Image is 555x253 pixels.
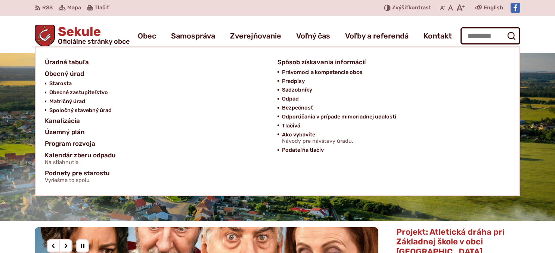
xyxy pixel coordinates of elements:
[282,112,396,121] span: Odporúčania v prípade mimoriadnej udalosti
[76,239,89,253] div: Pozastaviť pohyb slajdera
[282,95,299,104] span: Odpad
[42,3,53,12] span: RSS
[49,88,108,97] span: Obecné zastupiteľstvo
[277,56,366,68] span: Spôsob získavania informácií
[45,115,269,127] a: Kanalizácia
[282,121,300,130] span: Tlačivá
[45,56,269,68] a: Úradná tabuľa
[282,68,501,77] a: Právomoci a kompetencie obce
[282,68,362,77] span: Právomoci a kompetencie obce
[392,4,409,11] span: Zvýšiť
[94,5,109,11] span: Tlačiť
[45,138,95,149] span: Program rozvoja
[58,38,130,45] span: Oficiálne stránky obce
[345,25,409,46] a: Voľby a referendá
[35,25,55,47] img: Prejsť na domovskú stránku
[49,88,269,97] a: Obecné zastupiteľstvo
[49,106,269,115] a: Spoločný stavebný úrad
[45,68,269,80] a: Obecný úrad
[282,130,501,146] a: Ako vybavíteNávody pre návštevy úradu.
[45,149,116,168] span: Kalendár zberu odpadu
[482,3,505,12] a: English
[45,178,110,183] span: Vyriešme to spolu
[171,25,215,46] a: Samospráva
[45,167,501,186] a: Podnety pre starostuVyriešme to spolu
[282,104,501,112] a: Bezpečnosť
[282,146,324,155] span: Podateľňa tlačív
[282,121,501,130] a: Tlačivá
[45,56,89,68] span: Úradná tabuľa
[45,115,80,127] span: Kanalizácia
[282,104,313,112] span: Bezpečnosť
[282,86,501,95] a: Sadzobníky
[392,5,431,11] span: kontrast
[484,3,503,12] span: English
[45,160,116,166] span: Na stiahnutie
[282,77,501,86] a: Predpisy
[282,112,501,121] a: Odporúčania v prípade mimoriadnej udalosti
[45,126,269,138] a: Územný plán
[59,239,72,253] div: Nasledujúci slajd
[47,239,60,253] div: Predošlý slajd
[45,138,269,149] a: Program rozvoja
[282,95,501,104] a: Odpad
[138,25,156,46] a: Obec
[282,138,353,144] span: Návody pre návštevy úradu.
[45,68,84,80] span: Obecný úrad
[49,79,269,88] a: Starosta
[296,25,330,46] a: Voľný čas
[282,86,312,95] span: Sadzobníky
[49,106,112,115] span: Spoločný stavebný úrad
[45,126,85,138] span: Územný plán
[45,167,110,186] span: Podnety pre starostu
[67,3,81,12] span: Mapa
[511,3,520,13] img: Prejsť na Facebook stránku
[35,25,130,47] a: Logo Sekule, prejsť na domovskú stránku.
[277,56,501,68] a: Spôsob získavania informácií
[424,25,452,46] a: Kontakt
[230,25,281,46] a: Zverejňovanie
[55,25,130,45] h1: Sekule
[282,77,305,86] span: Predpisy
[282,130,353,146] span: Ako vybavíte
[49,97,85,106] span: Matričný úrad
[49,97,269,106] a: Matričný úrad
[282,146,501,155] a: Podateľňa tlačív
[45,149,269,168] a: Kalendár zberu odpaduNa stiahnutie
[49,79,72,88] span: Starosta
